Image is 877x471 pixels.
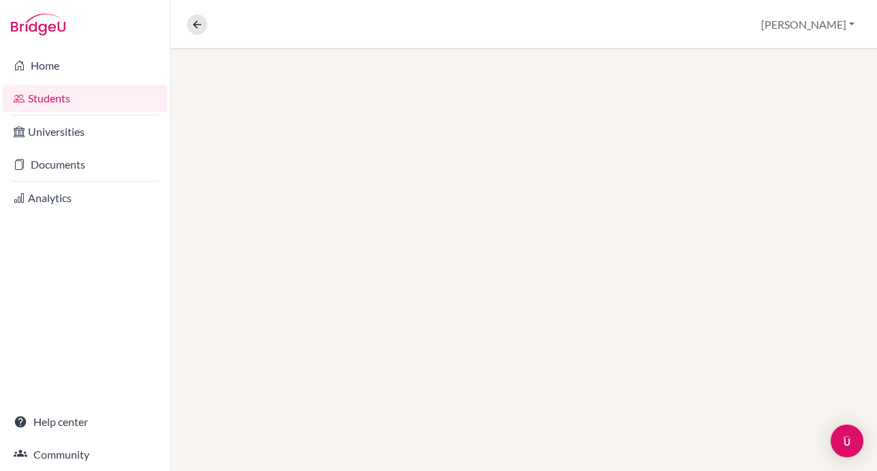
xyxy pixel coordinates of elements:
[3,118,167,145] a: Universities
[3,441,167,468] a: Community
[755,12,861,38] button: [PERSON_NAME]
[3,52,167,79] a: Home
[3,151,167,178] a: Documents
[3,85,167,112] a: Students
[3,184,167,212] a: Analytics
[3,408,167,436] a: Help center
[11,14,65,35] img: Bridge-U
[831,425,863,457] div: Open Intercom Messenger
